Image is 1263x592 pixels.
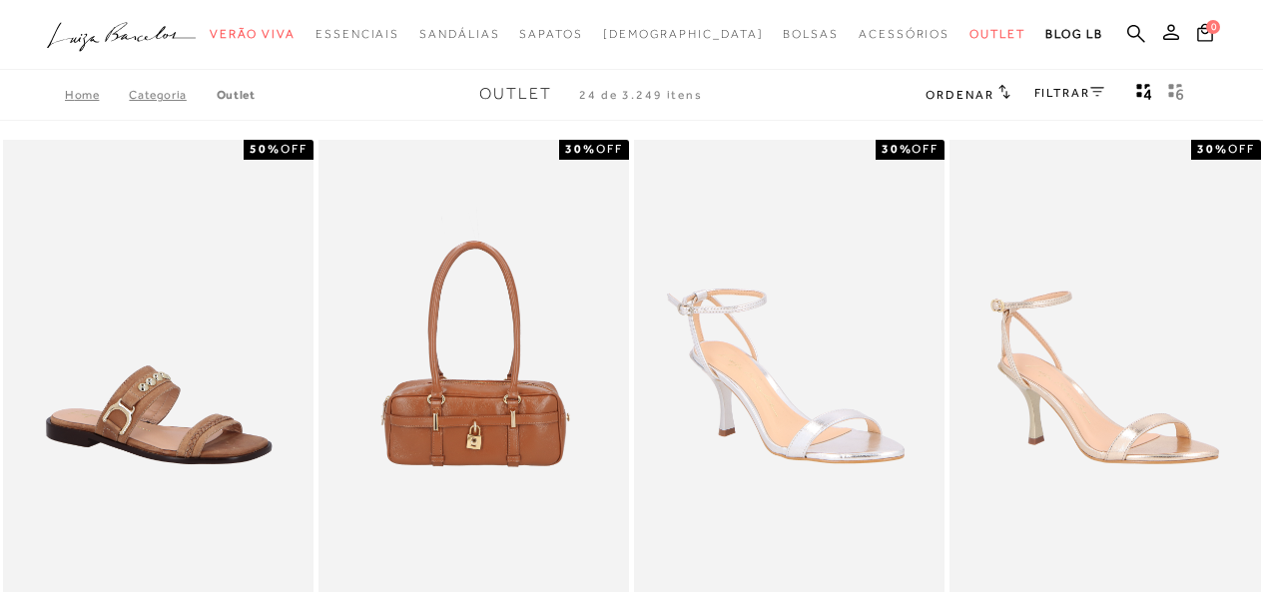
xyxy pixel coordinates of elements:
[783,16,839,53] a: noSubCategoriesText
[859,27,949,41] span: Acessórios
[479,85,552,103] span: Outlet
[603,16,764,53] a: noSubCategoriesText
[603,27,764,41] span: [DEMOGRAPHIC_DATA]
[1045,27,1103,41] span: BLOG LB
[783,27,839,41] span: Bolsas
[316,16,399,53] a: noSubCategoriesText
[129,88,216,102] a: Categoria
[926,88,993,102] span: Ordenar
[596,142,623,156] span: OFF
[1206,20,1220,34] span: 0
[1162,82,1190,108] button: gridText6Desc
[579,88,703,102] span: 24 de 3.249 itens
[882,142,913,156] strong: 30%
[969,27,1025,41] span: Outlet
[316,27,399,41] span: Essenciais
[250,142,281,156] strong: 50%
[859,16,949,53] a: noSubCategoriesText
[969,16,1025,53] a: noSubCategoriesText
[1191,22,1219,49] button: 0
[912,142,939,156] span: OFF
[1034,86,1104,100] a: FILTRAR
[65,88,129,102] a: Home
[1228,142,1255,156] span: OFF
[565,142,596,156] strong: 30%
[1130,82,1158,108] button: Mostrar 4 produtos por linha
[1197,142,1228,156] strong: 30%
[210,16,296,53] a: noSubCategoriesText
[519,27,582,41] span: Sapatos
[419,16,499,53] a: noSubCategoriesText
[217,88,256,102] a: Outlet
[519,16,582,53] a: noSubCategoriesText
[419,27,499,41] span: Sandálias
[1045,16,1103,53] a: BLOG LB
[281,142,308,156] span: OFF
[210,27,296,41] span: Verão Viva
